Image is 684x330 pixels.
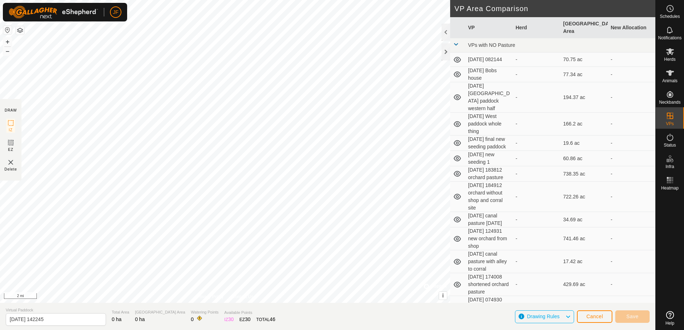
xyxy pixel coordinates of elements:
[442,292,444,299] span: i
[665,321,674,325] span: Help
[608,151,655,166] td: -
[516,281,558,288] div: -
[9,127,13,133] span: IZ
[608,82,655,113] td: -
[454,4,655,13] h2: VP Area Comparison
[656,308,684,328] a: Help
[516,235,558,242] div: -
[516,139,558,147] div: -
[9,6,98,19] img: Gallagher Logo
[245,316,251,322] span: 30
[197,294,223,300] a: Privacy Policy
[560,136,608,151] td: 19.6 ac
[560,296,608,326] td: 709.34 ac
[16,26,24,35] button: Map Layers
[112,309,129,315] span: Total Area
[560,273,608,296] td: 429.69 ac
[465,67,513,82] td: [DATE] Bobs house
[560,151,608,166] td: 60.86 ac
[608,250,655,273] td: -
[560,113,608,136] td: 166.2 ac
[465,17,513,38] th: VP
[191,309,218,315] span: Watering Points
[465,227,513,250] td: [DATE] 124931 new orchard from shop
[608,17,655,38] th: New Allocation
[608,53,655,67] td: -
[560,212,608,227] td: 34.69 ac
[465,296,513,326] td: [DATE] 074930 new orchard paddock after firmware update
[666,122,674,126] span: VPs
[516,170,558,178] div: -
[224,316,233,323] div: IZ
[608,227,655,250] td: -
[465,113,513,136] td: [DATE] West paddock whole thing
[608,166,655,182] td: -
[664,57,675,61] span: Herds
[527,314,559,319] span: Drawing Rules
[516,120,558,128] div: -
[560,166,608,182] td: 738.35 ac
[608,67,655,82] td: -
[615,310,650,323] button: Save
[626,314,639,319] span: Save
[608,273,655,296] td: -
[3,38,12,46] button: +
[112,316,121,322] span: 0 ha
[516,56,558,63] div: -
[560,67,608,82] td: 77.34 ac
[240,316,251,323] div: EZ
[560,182,608,212] td: 722.26 ac
[516,258,558,265] div: -
[560,250,608,273] td: 17.42 ac
[516,71,558,78] div: -
[516,155,558,162] div: -
[659,100,680,104] span: Neckbands
[191,316,194,322] span: 0
[660,14,680,19] span: Schedules
[465,182,513,212] td: [DATE] 184912 orchard without shop and corral site
[228,316,234,322] span: 30
[465,151,513,166] td: [DATE] new seeding 1
[465,212,513,227] td: [DATE] canal pasture [DATE]
[608,212,655,227] td: -
[516,193,558,201] div: -
[465,166,513,182] td: [DATE] 183812 orchard pasture
[135,316,145,322] span: 0 ha
[465,273,513,296] td: [DATE] 174008 shortened orchard pasture
[560,227,608,250] td: 741.46 ac
[113,9,119,16] span: JF
[608,182,655,212] td: -
[465,136,513,151] td: [DATE] final new seeding paddock
[6,158,15,167] img: VP
[664,143,676,147] span: Status
[8,147,14,152] span: EZ
[560,53,608,67] td: 70.75 ac
[586,314,603,319] span: Cancel
[513,17,560,38] th: Herd
[608,136,655,151] td: -
[3,47,12,55] button: –
[256,316,275,323] div: TOTAL
[465,53,513,67] td: [DATE] 082144
[465,82,513,113] td: [DATE] [GEOGRAPHIC_DATA] paddock western half
[516,216,558,223] div: -
[5,167,17,172] span: Delete
[5,108,17,113] div: DRAW
[658,36,681,40] span: Notifications
[516,94,558,101] div: -
[270,316,275,322] span: 46
[577,310,612,323] button: Cancel
[560,17,608,38] th: [GEOGRAPHIC_DATA] Area
[3,26,12,34] button: Reset Map
[6,307,106,313] span: Virtual Paddock
[439,292,447,300] button: i
[662,79,678,83] span: Animals
[468,42,515,48] span: VPs with NO Pasture
[232,294,253,300] a: Contact Us
[608,296,655,326] td: -
[608,113,655,136] td: -
[135,309,185,315] span: [GEOGRAPHIC_DATA] Area
[661,186,679,190] span: Heatmap
[224,310,275,316] span: Available Points
[465,250,513,273] td: [DATE] canal pasture with alley to corral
